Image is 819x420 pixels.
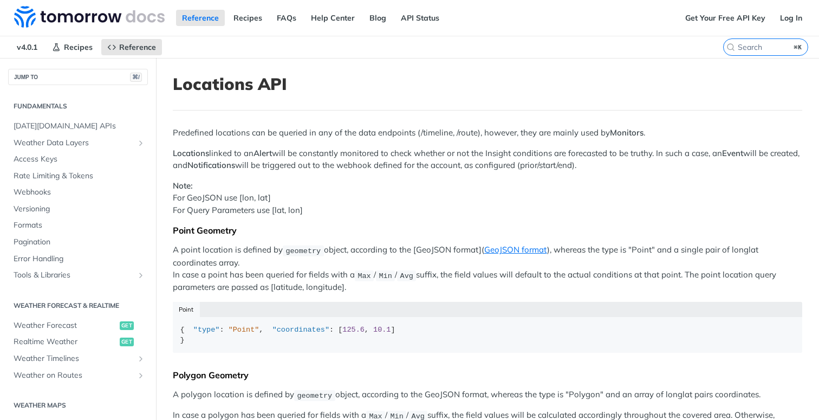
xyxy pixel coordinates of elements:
[400,272,413,280] span: Avg
[130,73,142,82] span: ⌘/
[8,334,148,350] a: Realtime Weatherget
[8,135,148,151] a: Weather Data LayersShow subpages for Weather Data Layers
[173,225,802,236] div: Point Geometry
[176,10,225,26] a: Reference
[64,42,93,52] span: Recipes
[390,412,403,420] span: Min
[379,272,392,280] span: Min
[8,301,148,311] h2: Weather Forecast & realtime
[14,138,134,148] span: Weather Data Layers
[8,234,148,250] a: Pagination
[726,43,735,51] svg: Search
[229,326,259,334] span: "Point"
[8,400,148,410] h2: Weather Maps
[136,271,145,280] button: Show subpages for Tools & Libraries
[8,118,148,134] a: [DATE][DOMAIN_NAME] APIs
[774,10,808,26] a: Log In
[136,139,145,147] button: Show subpages for Weather Data Layers
[173,148,209,158] strong: Locations
[193,326,220,334] span: "type"
[8,267,148,283] a: Tools & LibrariesShow subpages for Tools & Libraries
[8,367,148,384] a: Weather on RoutesShow subpages for Weather on Routes
[722,148,743,158] strong: Event
[8,151,148,167] a: Access Keys
[173,180,802,217] p: For GeoJSON use [lon, lat] For Query Parameters use [lat, lon]
[8,201,148,217] a: Versioning
[395,10,445,26] a: API Status
[14,237,145,248] span: Pagination
[14,187,145,198] span: Webhooks
[285,247,321,255] span: geometry
[11,39,43,55] span: v4.0.1
[173,147,802,172] p: linked to an will be constantly monitored to check whether or not the Insight conditions are fore...
[14,370,134,381] span: Weather on Routes
[173,389,802,401] p: A polygon location is defined by object, according to the GeoJSON format, whereas the type is "Po...
[187,160,235,170] strong: Notifications
[173,370,802,380] div: Polygon Geometry
[120,338,134,346] span: get
[305,10,361,26] a: Help Center
[8,184,148,201] a: Webhooks
[8,168,148,184] a: Rate Limiting & Tokens
[14,270,134,281] span: Tools & Libraries
[8,318,148,334] a: Weather Forecastget
[180,325,795,346] div: { : , : [ , ] }
[610,127,643,138] strong: Monitors
[8,101,148,111] h2: Fundamentals
[8,351,148,367] a: Weather TimelinesShow subpages for Weather Timelines
[791,42,805,53] kbd: ⌘K
[272,326,329,334] span: "coordinates"
[14,220,145,231] span: Formats
[253,148,272,158] strong: Alert
[679,10,771,26] a: Get Your Free API Key
[136,371,145,380] button: Show subpages for Weather on Routes
[119,42,156,52] span: Reference
[101,39,162,55] a: Reference
[363,10,392,26] a: Blog
[14,353,134,364] span: Weather Timelines
[120,321,134,330] span: get
[227,10,268,26] a: Recipes
[136,354,145,363] button: Show subpages for Weather Timelines
[173,74,802,94] h1: Locations API
[173,127,802,139] p: Predefined locations can be queried in any of the data endpoints (/timeline, /route), however, th...
[14,337,117,347] span: Realtime Weather
[342,326,365,334] span: 125.6
[14,154,145,165] span: Access Keys
[14,254,145,264] span: Error Handling
[271,10,302,26] a: FAQs
[173,244,802,294] p: A point location is defined by object, according to the [GeoJSON format]( ), whereas the type is ...
[14,320,117,331] span: Weather Forecast
[297,391,332,399] span: geometry
[173,180,193,191] strong: Note:
[14,171,145,182] span: Rate Limiting & Tokens
[357,272,370,280] span: Max
[8,251,148,267] a: Error Handling
[412,412,425,420] span: Avg
[484,244,547,255] a: GeoJSON format
[14,121,145,132] span: [DATE][DOMAIN_NAME] APIs
[8,217,148,234] a: Formats
[14,6,165,28] img: Tomorrow.io Weather API Docs
[14,204,145,215] span: Versioning
[373,326,391,334] span: 10.1
[46,39,99,55] a: Recipes
[369,412,382,420] span: Max
[8,69,148,85] button: JUMP TO⌘/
